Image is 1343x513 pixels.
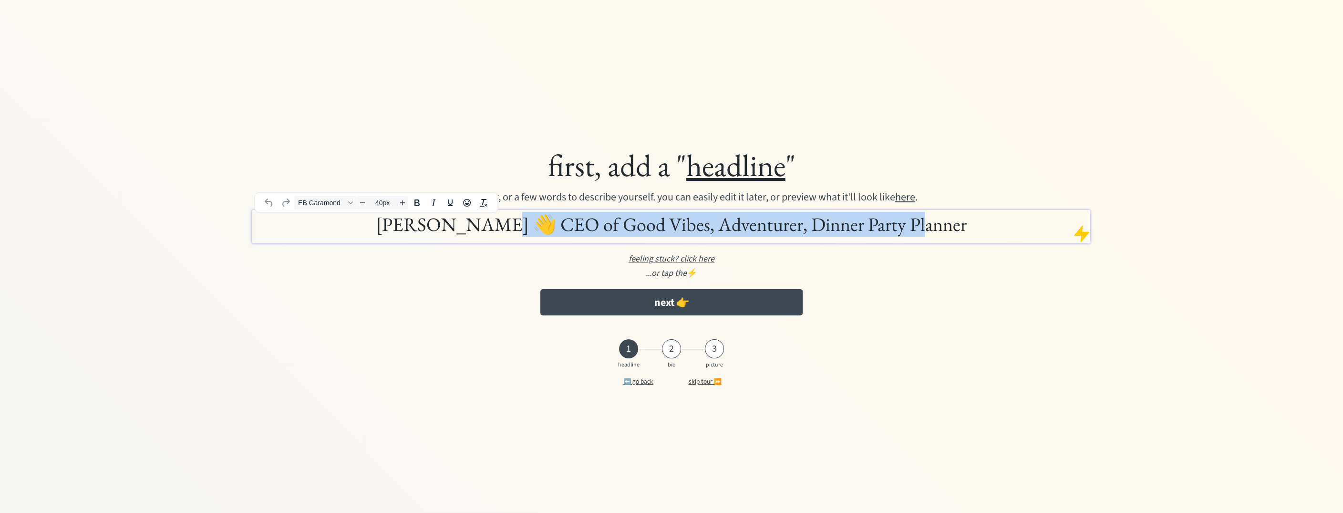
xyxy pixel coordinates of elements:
button: Clear formatting [475,196,492,209]
em: ...or tap the [646,267,687,279]
button: next 👉 [540,289,803,315]
button: skip tour ⏩ [674,372,736,391]
u: feeling stuck? click here [629,253,714,265]
button: Undo [261,196,277,209]
div: first, add a " " [152,146,1192,185]
h1: [PERSON_NAME] 👋 CEO of Good Vibes, Adventurer, Dinner Party Planner [254,212,1088,236]
div: bio [660,362,683,368]
div: 2 [662,343,681,355]
div: 3 [705,343,724,355]
button: Italic [425,196,442,209]
div: ⚡️ [152,267,1192,280]
div: 1 [619,343,638,355]
button: Bold [409,196,425,209]
span: EB Garamond [298,199,345,207]
button: Increase font size [397,196,408,209]
button: Decrease font size [357,196,368,209]
button: Underline [442,196,458,209]
u: here [895,189,915,205]
button: Redo [278,196,294,209]
div: a quick one-liner, or a few words to describe yourself. you can easily edit it later, or preview ... [278,189,1065,205]
button: Emojis [459,196,475,209]
button: Font EB Garamond [294,196,356,209]
div: picture [702,362,726,368]
u: headline [686,145,785,185]
button: ⬅️ go back [607,372,669,391]
div: headline [617,362,641,368]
